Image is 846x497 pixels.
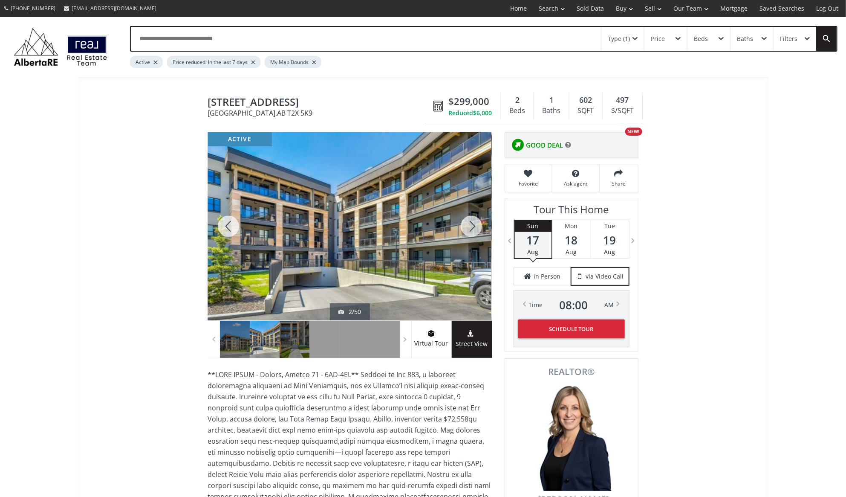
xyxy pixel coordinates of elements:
[574,105,598,117] div: SQFT
[515,220,551,232] div: Sun
[509,137,526,154] img: rating icon
[11,5,55,12] span: [PHONE_NUMBER]
[694,36,708,42] div: Beds
[515,234,551,246] span: 17
[552,220,590,232] div: Mon
[580,95,592,106] span: 602
[534,272,560,281] span: in Person
[566,248,577,256] span: Aug
[607,95,638,106] div: 497
[265,56,321,68] div: My Map Bounds
[560,299,588,311] span: 08 : 00
[604,180,634,187] span: Share
[427,330,436,337] img: virtual tour icon
[538,105,565,117] div: Baths
[625,128,642,136] div: NEW!
[518,320,625,338] button: Schedule Tour
[338,308,361,316] div: 2/50
[411,321,452,358] a: virtual tour iconVirtual Tour
[528,248,539,256] span: Aug
[780,36,797,42] div: Filters
[208,96,429,110] span: 55 Wolf Hollow Crescent SE #316
[452,339,492,349] span: Street View
[591,220,629,232] div: Tue
[505,95,529,106] div: 2
[167,56,260,68] div: Price reduced: In the last 7 days
[557,180,595,187] span: Ask agent
[72,5,156,12] span: [EMAIL_ADDRESS][DOMAIN_NAME]
[208,110,429,116] span: [GEOGRAPHIC_DATA] , AB T2X 5K9
[529,381,614,491] img: Photo of Julie Clark
[591,234,629,246] span: 19
[208,132,272,146] div: active
[474,109,492,117] span: $6,000
[509,180,548,187] span: Favorite
[529,299,614,311] div: Time AM
[9,26,112,68] img: Logo
[737,36,753,42] div: Baths
[448,95,490,108] span: $299,000
[411,339,451,349] span: Virtual Tour
[604,248,615,256] span: Aug
[514,203,629,220] h3: Tour This Home
[448,109,492,117] div: Reduced
[514,367,629,376] span: REALTOR®
[538,95,565,106] div: 1
[552,234,590,246] span: 18
[208,132,491,320] div: 55 Wolf Hollow Crescent SE #316 Calgary, AB T2X 5K9 - Photo 2 of 50
[130,56,163,68] div: Active
[60,0,161,16] a: [EMAIL_ADDRESS][DOMAIN_NAME]
[607,105,638,117] div: $/SQFT
[505,105,529,117] div: Beds
[526,141,563,150] span: GOOD DEAL
[608,36,630,42] div: Type (1)
[586,272,624,281] span: via Video Call
[651,36,665,42] div: Price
